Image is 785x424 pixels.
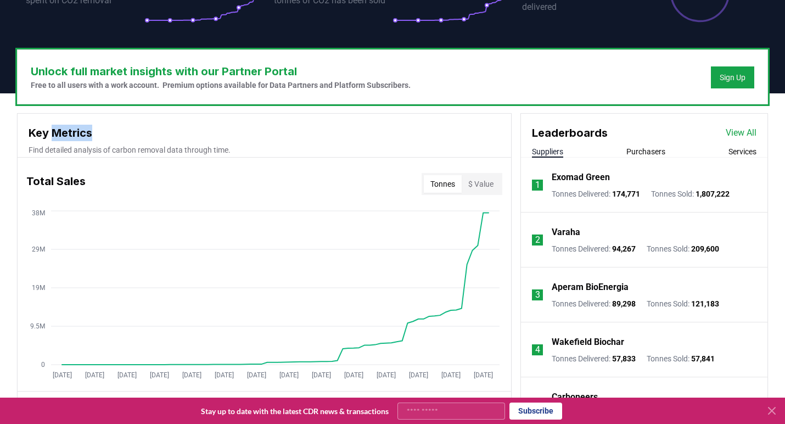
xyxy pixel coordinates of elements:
tspan: [DATE] [409,371,428,379]
a: View All [726,126,756,140]
a: Sign Up [720,72,745,83]
tspan: [DATE] [247,371,266,379]
span: 1,807,222 [696,189,730,198]
tspan: 29M [32,246,45,253]
tspan: [DATE] [150,371,169,379]
button: Sign Up [711,66,754,88]
tspan: [DATE] [215,371,234,379]
tspan: [DATE] [279,371,299,379]
p: Free to all users with a work account. Premium options available for Data Partners and Platform S... [31,80,411,91]
tspan: [DATE] [85,371,104,379]
p: Tonnes Delivered : [552,353,636,364]
tspan: [DATE] [117,371,137,379]
span: 57,841 [691,354,715,363]
span: 89,298 [612,299,636,308]
p: 1 [535,178,540,192]
p: 3 [535,288,540,302]
p: Tonnes Sold : [647,243,719,254]
a: Aperam BioEnergia [552,281,629,294]
span: 121,183 [691,299,719,308]
tspan: [DATE] [474,371,493,379]
p: Find detailed analysis of carbon removal data through time. [29,144,500,155]
span: 209,600 [691,244,719,253]
tspan: [DATE] [53,371,72,379]
h3: Total Sales [26,173,86,195]
tspan: 0 [41,361,45,369]
button: $ Value [462,175,500,193]
tspan: [DATE] [312,371,331,379]
span: 57,833 [612,354,636,363]
h3: Leaderboards [532,125,608,141]
span: 94,267 [612,244,636,253]
h3: Unlock full market insights with our Partner Portal [31,63,411,80]
p: 2 [535,233,540,247]
h3: Key Metrics [29,125,500,141]
button: Services [728,146,756,157]
button: Tonnes [424,175,462,193]
button: Purchasers [626,146,665,157]
p: Tonnes Delivered : [552,188,640,199]
tspan: [DATE] [377,371,396,379]
p: Tonnes Delivered : [552,243,636,254]
tspan: [DATE] [182,371,201,379]
tspan: 38M [32,209,45,217]
a: Varaha [552,226,580,239]
p: Tonnes Sold : [647,353,715,364]
tspan: 19M [32,284,45,292]
tspan: [DATE] [344,371,363,379]
button: Suppliers [532,146,563,157]
span: 174,771 [612,189,640,198]
a: Carboneers [552,390,598,404]
a: Exomad Green [552,171,610,184]
tspan: 9.5M [30,322,45,330]
p: Tonnes Sold : [651,188,730,199]
p: 4 [535,343,540,356]
p: Tonnes Sold : [647,298,719,309]
tspan: [DATE] [441,371,461,379]
p: Tonnes Delivered : [552,298,636,309]
a: Wakefield Biochar [552,336,624,349]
